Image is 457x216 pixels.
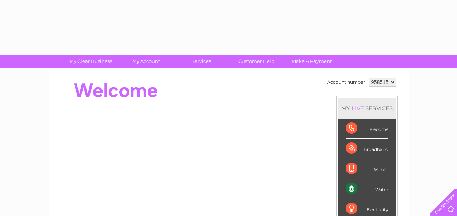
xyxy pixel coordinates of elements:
div: Telecoms [346,119,388,139]
a: My Account [116,55,176,68]
a: Make A Payment [282,55,342,68]
div: Water [346,179,388,199]
a: Customer Help [227,55,286,68]
a: Services [171,55,231,68]
a: My Clear Business [61,55,121,68]
div: Mobile [346,159,388,179]
td: Account number [325,76,367,88]
div: MY SERVICES [338,98,396,119]
div: LIVE [350,105,365,112]
div: Broadband [346,139,388,159]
